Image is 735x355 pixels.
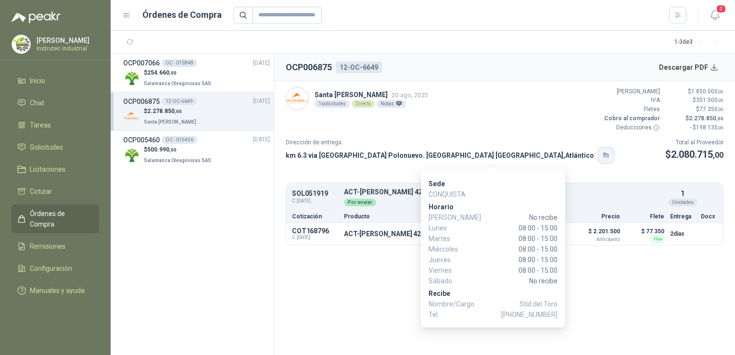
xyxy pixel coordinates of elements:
p: ACT-[PERSON_NAME] 420/B43 [344,230,439,238]
p: Instrutec Industrial [37,46,97,51]
span: 2.278.850 [147,108,182,114]
span: Órdenes de Compra [30,208,90,229]
span: Solicitudes [30,142,63,152]
span: Salamanca Oleaginosas SAS [144,81,211,86]
p: Producto [344,214,566,219]
p: SOL051919 [292,190,338,197]
p: ACT-[PERSON_NAME] 420/B43 [344,188,664,197]
div: Unidades [668,199,697,206]
span: Chat [30,98,44,108]
p: Sede [429,178,558,189]
p: Total al Proveedor [665,138,723,147]
span: 08:00 - 15:00 [467,254,558,265]
span: 77.350 [699,106,723,113]
span: 198.135 [696,124,723,131]
p: $ [144,68,213,77]
span: 1.850.000 [691,88,723,95]
span: ,00 [169,70,177,76]
a: Chat [12,94,99,112]
span: 351.500 [696,97,723,103]
p: Fletes [602,105,660,114]
p: Nombre/Cargo [429,299,558,309]
div: OC - 015848 [162,59,197,67]
span: C: [DATE] [292,235,338,241]
p: Santa [PERSON_NAME] [315,89,428,100]
span: Anticipado [572,237,620,242]
span: 08:00 - 15:00 [467,223,558,233]
span: 500.990 [147,146,177,153]
span: Cotizar [30,186,52,197]
div: 12-OC-6649 [162,98,197,105]
p: $ [666,96,723,105]
span: Viernes [429,265,467,276]
div: Directo [352,100,375,108]
h1: Órdenes de Compra [142,8,222,22]
p: $ 77.350 [626,226,664,237]
span: ,00 [716,116,723,121]
p: Cotización [292,214,338,219]
p: COT168796 [292,227,338,235]
p: $ [665,147,723,162]
span: ,00 [169,147,177,152]
a: OCP00687512-OC-6649[DATE] Company Logo$2.278.850,00Santa [PERSON_NAME] [123,96,270,127]
a: OCP007066OC - 015848[DATE] Company Logo$254.660,00Salamanca Oleaginosas SAS [123,58,270,88]
span: C: [DATE] [292,197,338,205]
span: Sábado [429,276,467,286]
p: CONQUISTA [429,189,558,200]
p: km 6.3 via [GEOGRAPHIC_DATA] Polonuevo. [GEOGRAPHIC_DATA] [GEOGRAPHIC_DATA] , Atlántico [286,150,594,161]
span: Salamanca Oleaginosas SAS [144,158,211,163]
a: Tareas [12,116,99,134]
span: ,00 [175,109,182,114]
img: Company Logo [123,70,140,87]
span: Manuales y ayuda [30,285,85,296]
span: No recibe [467,212,558,223]
span: 2 [716,4,726,13]
p: $ [666,105,723,114]
span: Inicio [30,76,45,86]
span: Licitaciones [30,164,65,175]
p: $ 2.201.500 [572,226,620,242]
p: $ [144,145,213,154]
img: Company Logo [286,88,308,110]
p: Dirección de entrega [286,138,614,147]
span: ,00 [718,98,723,103]
p: $ [666,87,723,96]
a: Licitaciones [12,160,99,178]
button: Descargar PDF [654,58,724,77]
div: 12-OC-6649 [336,62,382,73]
span: 08:00 - 15:00 [467,244,558,254]
span: Jueves [429,254,467,265]
p: Tel [429,309,558,320]
span: Santa [PERSON_NAME] [144,119,196,125]
span: 2.080.715 [671,149,723,160]
p: $ [144,107,198,116]
p: [PERSON_NAME] [37,37,97,44]
span: [DATE] [253,135,270,144]
button: 2 [706,7,723,24]
p: IVA [602,96,660,105]
span: Tareas [30,120,51,130]
span: 08:00 - 15:00 [467,233,558,244]
span: Stid del Toro [520,299,558,309]
span: ,00 [718,125,723,130]
span: 08:00 - 15:00 [467,265,558,276]
p: Deducciones [602,123,660,132]
p: 2 días [670,228,695,240]
span: ,00 [718,89,723,94]
p: $ [666,114,723,123]
p: Recibe [429,288,558,299]
div: Notas [377,100,406,108]
span: Martes [429,233,467,244]
a: Manuales y ayuda [12,281,99,300]
a: Cotizar [12,182,99,201]
div: 1 solicitudes [315,100,350,108]
h3: OCP006875 [123,96,160,107]
a: Remisiones [12,237,99,255]
img: Company Logo [123,147,140,164]
img: Company Logo [12,35,30,53]
a: Configuración [12,259,99,278]
p: Entrega [670,214,695,219]
span: 2.278.850 [689,115,723,122]
span: [DATE] [253,59,270,68]
p: [PERSON_NAME] [602,87,660,96]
